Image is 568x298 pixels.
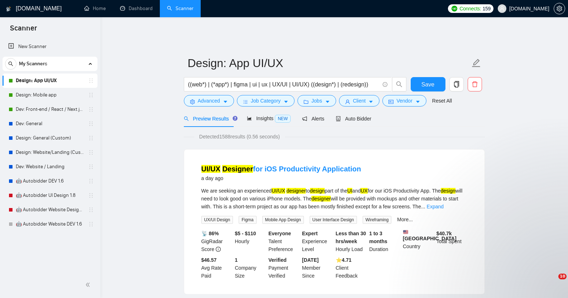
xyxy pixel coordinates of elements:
[5,58,16,70] button: search
[392,81,406,87] span: search
[120,5,153,11] a: dashboardDashboard
[88,150,94,155] span: holder
[201,165,220,173] mark: UI/UX
[334,256,368,280] div: Client Feedback
[200,256,234,280] div: Avg Rate Paid
[500,6,505,11] span: user
[88,92,94,98] span: holder
[200,230,234,253] div: GigRadar Score
[301,256,334,280] div: Member Since
[84,5,106,11] a: homeHome
[353,97,366,105] span: Client
[302,231,318,236] b: Expert
[336,116,341,121] span: robot
[184,95,234,107] button: settingAdvancedcaret-down
[268,231,291,236] b: Everyone
[302,116,307,121] span: notification
[361,188,367,194] mark: UX
[16,102,84,117] a: Dev: Front-end / React / Next.js / WebGL / GSAP
[184,116,189,121] span: search
[310,216,357,224] span: User Interface Design
[88,221,94,227] span: holder
[397,217,413,222] a: More...
[201,257,217,263] b: $46.57
[88,164,94,170] span: holder
[403,230,408,235] img: 🇺🇸
[88,78,94,84] span: holder
[19,57,47,71] span: My Scanners
[449,77,464,91] button: copy
[401,230,435,253] div: Country
[450,81,463,87] span: copy
[468,81,482,87] span: delete
[268,257,287,263] b: Verified
[16,217,84,231] a: 🤖 Autobidder Website DEV 1.6
[421,204,425,209] span: ...
[6,3,11,15] img: logo
[415,99,420,104] span: caret-down
[368,230,401,253] div: Duration
[302,116,324,122] span: Alerts
[251,97,281,105] span: Job Category
[243,99,248,104] span: bars
[336,257,352,263] b: ⭐️ 4.71
[452,6,457,11] img: upwork-logo.png
[16,131,84,145] a: Design: General (Custom)
[88,135,94,141] span: holder
[472,58,481,68] span: edit
[283,99,288,104] span: caret-down
[272,188,285,194] mark: UI/UX
[198,97,220,105] span: Advanced
[368,99,373,104] span: caret-down
[382,95,426,107] button: idcardVendorcaret-down
[3,57,97,231] li: My Scanners
[432,97,452,105] a: Reset All
[311,196,331,202] mark: designer
[336,231,366,244] b: Less than 30 hrs/week
[5,61,16,66] span: search
[396,97,412,105] span: Vendor
[16,145,84,160] a: Design: Website/Landing (Custom)
[16,88,84,102] a: Design: Mobile app
[3,39,97,54] li: New Scanner
[339,95,380,107] button: userClientcaret-down
[188,80,380,89] input: Search Freelance Jobs...
[88,178,94,184] span: holder
[167,5,194,11] a: searchScanner
[237,95,295,107] button: barsJob Categorycaret-down
[4,23,43,38] span: Scanner
[301,230,334,253] div: Experience Level
[411,77,445,91] button: Save
[554,3,565,14] button: setting
[558,274,567,279] span: 10
[16,174,84,188] a: 🤖 Autobidder DEV 1.6
[184,116,235,122] span: Preview Results
[247,116,252,121] span: area-chart
[403,230,457,241] b: [GEOGRAPHIC_DATA]
[421,80,434,89] span: Save
[16,160,84,174] a: Dev: Website / Landing
[336,116,371,122] span: Auto Bidder
[554,6,565,11] a: setting
[345,99,350,104] span: user
[267,256,301,280] div: Payment Verified
[190,99,195,104] span: setting
[222,165,253,173] mark: Designer
[267,230,301,253] div: Talent Preference
[239,216,256,224] span: Figma
[235,257,238,263] b: 1
[201,165,361,173] a: UI/UX Designerfor iOS Productivity Application
[262,216,304,224] span: Mobile App Design
[286,188,306,194] mark: designer
[88,121,94,127] span: holder
[201,231,219,236] b: 📡 86%
[85,281,92,288] span: double-left
[325,99,330,104] span: caret-down
[275,115,291,123] span: NEW
[427,204,444,209] a: Expand
[468,77,482,91] button: delete
[16,188,84,203] a: 🤖 Autobidder UI Design 1.8
[369,231,387,244] b: 1 to 3 months
[232,115,238,122] div: Tooltip anchor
